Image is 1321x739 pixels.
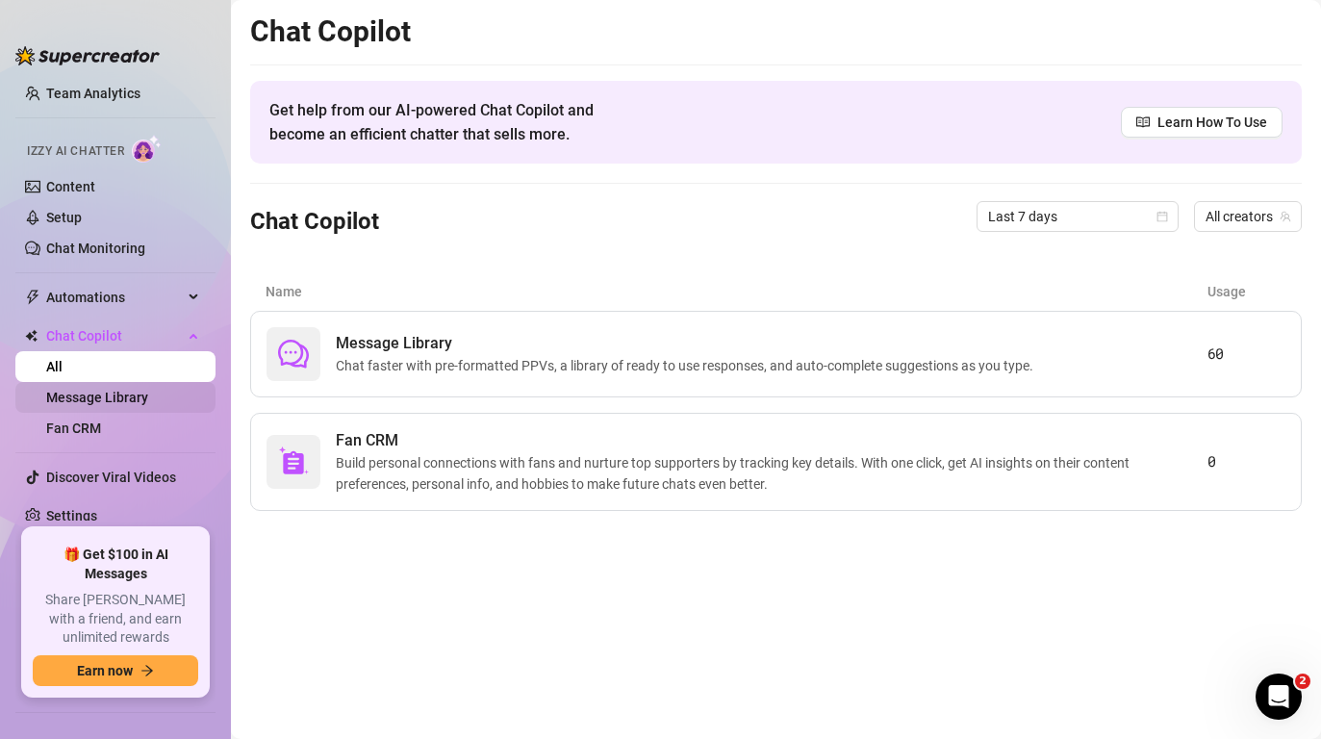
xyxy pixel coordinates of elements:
article: Usage [1207,281,1286,302]
span: Fan CRM [336,429,1207,452]
span: Share [PERSON_NAME] with a friend, and earn unlimited rewards [33,591,198,648]
span: 🎁 Get $100 in AI Messages [33,546,198,583]
a: Team Analytics [46,86,140,101]
span: Automations [46,282,183,313]
a: Message Library [46,390,148,405]
span: Izzy AI Chatter [27,142,124,161]
span: read [1136,115,1150,129]
span: Chat Copilot [46,320,183,351]
img: logo-BBDzfeDw.svg [15,46,160,65]
h3: Chat Copilot [250,207,379,238]
a: Discover Viral Videos [46,470,176,485]
span: arrow-right [140,664,154,677]
button: Earn nowarrow-right [33,655,198,686]
article: 0 [1207,450,1285,473]
span: team [1280,211,1291,222]
a: Fan CRM [46,420,101,436]
span: comment [278,339,309,369]
span: 2 [1295,674,1310,689]
span: Get help from our AI-powered Chat Copilot and become an efficient chatter that sells more. [269,98,640,146]
span: thunderbolt [25,290,40,305]
iframe: Intercom live chat [1256,674,1302,720]
span: All creators [1206,202,1290,231]
a: Chat Monitoring [46,241,145,256]
img: Chat Copilot [25,329,38,343]
a: Learn How To Use [1121,107,1283,138]
a: Content [46,179,95,194]
a: All [46,359,63,374]
h2: Chat Copilot [250,13,1302,50]
span: Chat faster with pre-formatted PPVs, a library of ready to use responses, and auto-complete sugge... [336,355,1041,376]
span: Learn How To Use [1157,112,1267,133]
img: svg%3e [278,446,309,477]
article: Name [266,281,1207,302]
span: Build personal connections with fans and nurture top supporters by tracking key details. With one... [336,452,1207,495]
span: Last 7 days [988,202,1167,231]
span: Earn now [77,663,133,678]
article: 60 [1207,343,1285,366]
a: Setup [46,210,82,225]
span: calendar [1156,211,1168,222]
img: AI Chatter [132,135,162,163]
a: Settings [46,508,97,523]
span: Message Library [336,332,1041,355]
